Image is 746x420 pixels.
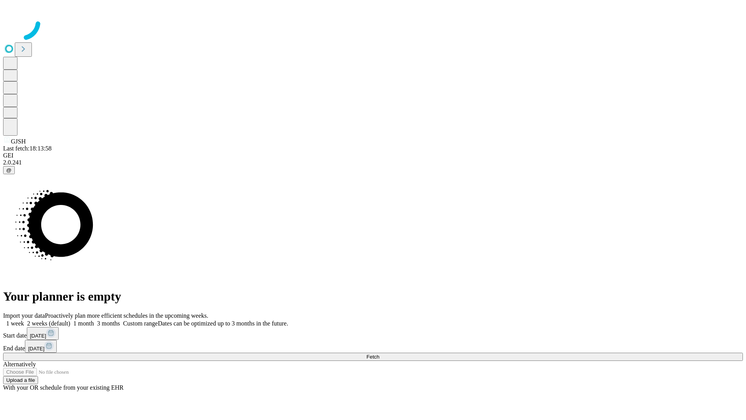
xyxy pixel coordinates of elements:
[3,353,743,361] button: Fetch
[3,361,36,367] span: Alternatively
[25,340,57,353] button: [DATE]
[3,145,52,152] span: Last fetch: 18:13:58
[158,320,288,327] span: Dates can be optimized up to 3 months in the future.
[3,166,15,174] button: @
[73,320,94,327] span: 1 month
[11,138,26,145] span: GJSH
[6,320,24,327] span: 1 week
[3,340,743,353] div: End date
[3,327,743,340] div: Start date
[28,346,44,352] span: [DATE]
[3,384,124,391] span: With your OR schedule from your existing EHR
[3,376,38,384] button: Upload a file
[3,289,743,304] h1: Your planner is empty
[3,152,743,159] div: GEI
[97,320,120,327] span: 3 months
[6,167,12,173] span: @
[27,327,59,340] button: [DATE]
[3,312,45,319] span: Import your data
[123,320,158,327] span: Custom range
[30,333,46,339] span: [DATE]
[45,312,208,319] span: Proactively plan more efficient schedules in the upcoming weeks.
[366,354,379,360] span: Fetch
[3,159,743,166] div: 2.0.241
[27,320,70,327] span: 2 weeks (default)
